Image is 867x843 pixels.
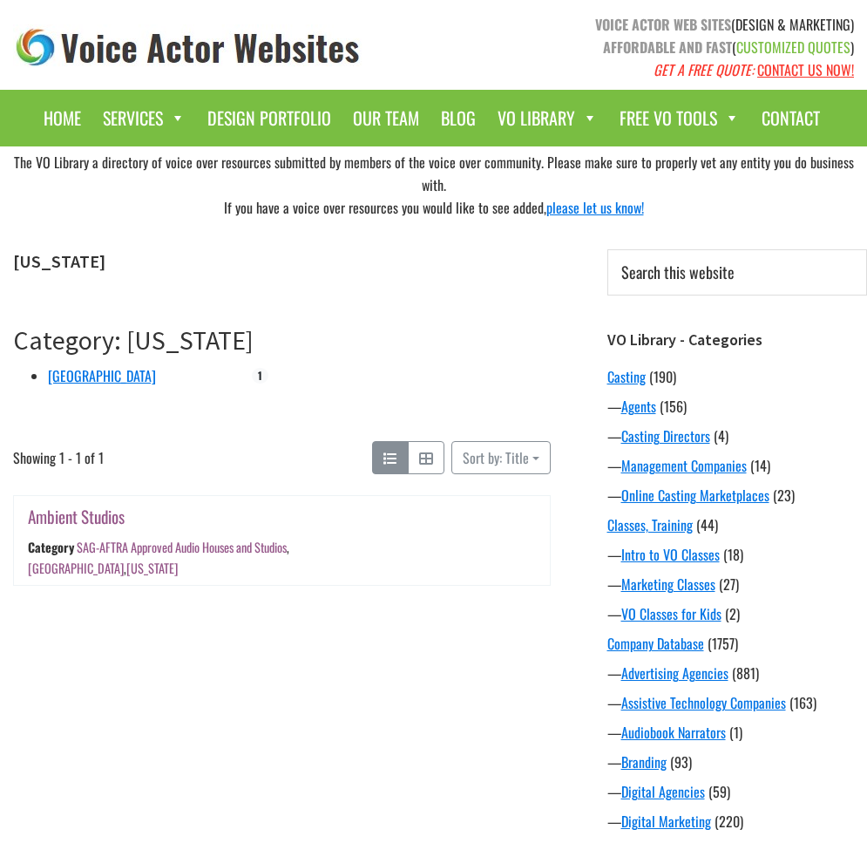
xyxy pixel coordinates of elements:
span: (14) [750,455,770,476]
a: VO Classes for Kids [621,603,721,624]
span: (190) [649,366,676,387]
a: CONTACT US NOW! [757,59,854,80]
article: Category: Ohio [13,324,551,612]
span: (163) [789,692,816,713]
a: Free VO Tools [611,99,748,138]
a: Digital Agencies [621,781,705,802]
span: (23) [773,485,795,506]
span: (59) [708,781,730,802]
div: Category [28,539,74,557]
span: (881) [732,663,759,683]
span: (156) [660,396,687,417]
a: Ambient Studios [28,504,125,529]
a: Home [35,99,90,138]
div: , , [28,539,289,577]
a: Online Casting Marketplaces [621,485,769,506]
span: Showing 1 - 1 of 1 [13,441,104,474]
span: (1) [729,722,742,743]
a: Audiobook Narrators [621,722,726,743]
a: Company Database [607,633,704,654]
strong: VOICE ACTOR WEB SITES [595,14,731,35]
a: SAG-AFTRA Approved Audio Houses and Studios [77,539,287,557]
a: [GEOGRAPHIC_DATA] [28,559,124,577]
a: [GEOGRAPHIC_DATA] [48,365,156,386]
a: Assistive Technology Companies [621,692,786,713]
span: (93) [670,751,692,772]
span: CUSTOMIZED QUOTES [736,37,850,58]
span: (27) [719,574,739,595]
a: Agents [621,396,656,417]
em: GET A FREE QUOTE: [654,59,754,80]
a: Design Portfolio [199,99,340,138]
a: please let us know! [546,197,644,218]
a: VO Library [489,99,606,138]
span: 1 [252,368,268,384]
span: (4) [714,425,728,446]
span: (220) [715,811,743,832]
span: (1757) [708,633,738,654]
a: Marketing Classes [621,574,715,595]
img: voice_actor_websites_logo [13,24,363,71]
a: Management Companies [621,455,747,476]
a: [US_STATE] [126,559,178,577]
a: Casting [607,366,646,387]
span: (44) [696,514,718,535]
a: Category: [US_STATE] [13,323,254,357]
a: Classes, Training [607,514,693,535]
a: Branding [621,751,667,772]
p: (DESIGN & MARKETING) ( ) [447,13,855,81]
span: (2) [725,603,740,624]
a: Blog [432,99,484,138]
a: Services [94,99,194,138]
a: Intro to VO Classes [621,544,720,565]
button: Sort by: Title [451,441,551,474]
h1: [US_STATE] [13,251,551,272]
a: Digital Marketing [621,811,711,832]
a: Casting Directors [621,425,710,446]
a: Contact [753,99,829,138]
strong: AFFORDABLE AND FAST [603,37,732,58]
a: Our Team [344,99,428,138]
span: (18) [723,544,743,565]
a: Advertising Agencies [621,663,728,683]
